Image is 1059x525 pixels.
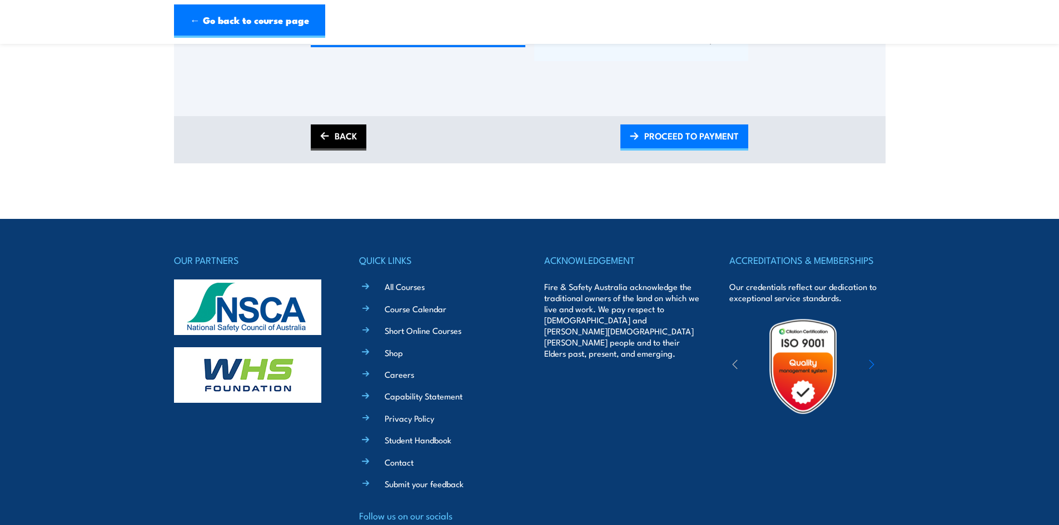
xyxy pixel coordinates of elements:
[174,279,321,335] img: nsca-logo-footer
[174,4,325,38] a: ← Go back to course page
[644,121,739,151] span: PROCEED TO PAYMENT
[385,281,425,292] a: All Courses
[174,347,321,403] img: whs-logo-footer
[385,412,434,424] a: Privacy Policy
[385,324,461,336] a: Short Online Courses
[385,434,451,446] a: Student Handbook
[620,124,748,151] a: PROCEED TO PAYMENT
[385,368,414,380] a: Careers
[385,478,464,489] a: Submit your feedback
[544,252,700,268] h4: ACKNOWLEDGEMENT
[385,303,446,314] a: Course Calendar
[174,252,330,268] h4: OUR PARTNERS
[359,508,515,523] h4: Follow us on our socials
[754,318,852,415] img: Untitled design (19)
[729,252,885,268] h4: ACCREDITATIONS & MEMBERSHIPS
[729,281,885,303] p: Our credentials reflect our dedication to exceptional service standards.
[385,390,463,402] a: Capability Statement
[852,347,949,386] img: ewpa-logo
[359,252,515,268] h4: QUICK LINKS
[544,281,700,359] p: Fire & Safety Australia acknowledge the traditional owners of the land on which we live and work....
[385,347,403,358] a: Shop
[385,456,414,468] a: Contact
[311,124,366,151] a: BACK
